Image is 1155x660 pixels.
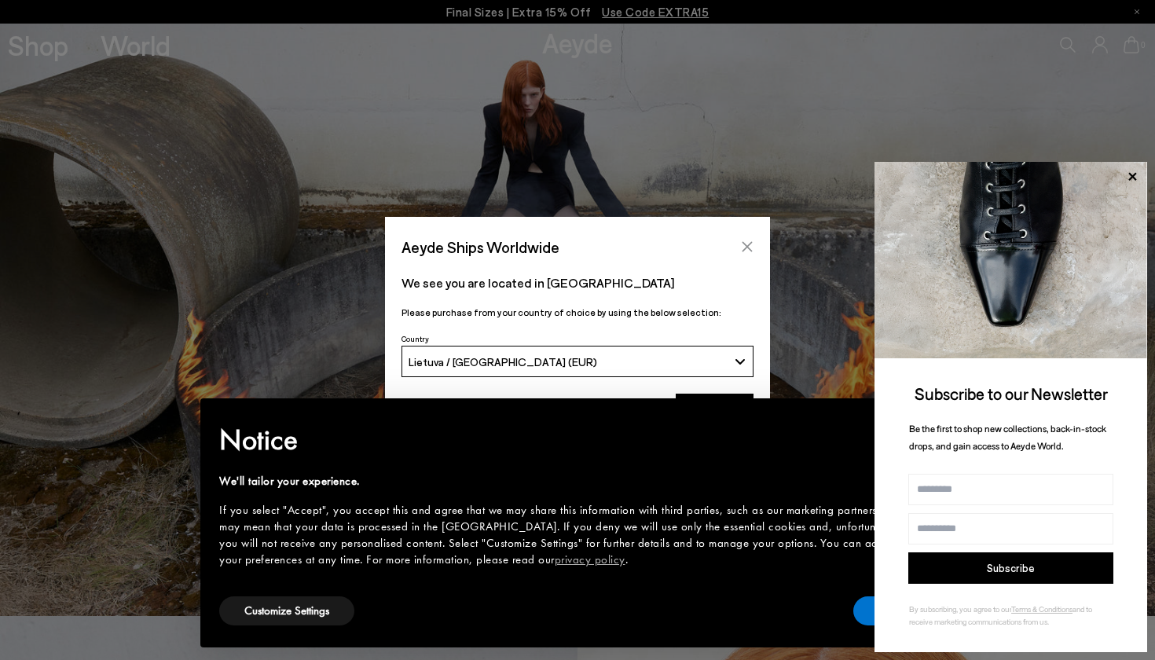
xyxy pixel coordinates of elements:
[219,473,911,489] div: We'll tailor your experience.
[735,235,759,258] button: Close
[908,552,1113,584] button: Subscribe
[401,305,753,320] p: Please purchase from your country of choice by using the below selection:
[1011,604,1072,614] a: Terms & Conditions
[909,604,1011,614] span: By subscribing, you agree to our
[219,502,911,568] div: If you select "Accept", you accept this and agree that we may share this information with third p...
[915,383,1108,403] span: Subscribe to our Newsletter
[409,355,597,368] span: Lietuva / [GEOGRAPHIC_DATA] (EUR)
[401,233,559,261] span: Aeyde Ships Worldwide
[219,420,911,460] h2: Notice
[555,552,625,567] a: privacy policy
[909,423,1106,452] span: Be the first to shop new collections, back-in-stock drops, and gain access to Aeyde World.
[874,162,1147,358] img: ca3f721fb6ff708a270709c41d776025.jpg
[853,596,936,625] button: Accept
[219,596,354,625] button: Customize Settings
[401,273,753,292] p: We see you are located in [GEOGRAPHIC_DATA]
[401,334,429,343] span: Country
